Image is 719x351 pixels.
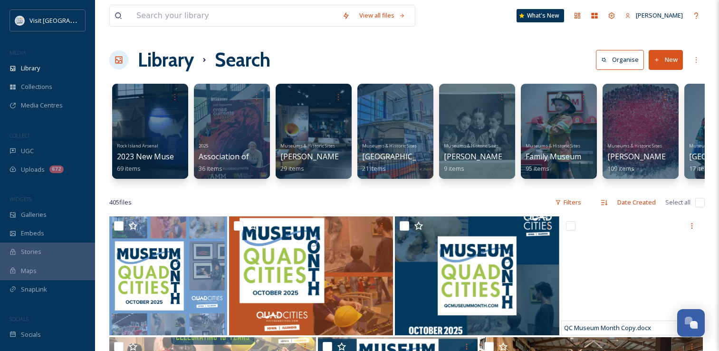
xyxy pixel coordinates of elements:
[10,132,30,139] span: COLLECT
[109,216,227,335] img: QC Museum Month Insta 2 (2).png
[444,164,464,173] span: 9 items
[117,151,213,162] span: 2023 New Museum Photos
[526,151,581,162] span: Family Museum
[199,164,222,173] span: 36 items
[362,151,439,162] span: [GEOGRAPHIC_DATA]
[49,166,64,173] div: 672
[21,330,41,339] span: Socials
[132,5,337,26] input: Search your library
[15,16,25,25] img: QCCVB_VISIT_vert_logo_4c_tagline_122019.svg
[649,50,683,69] button: New
[526,164,549,173] span: 95 items
[362,140,439,173] a: Museums & Historic Sites[GEOGRAPHIC_DATA]21 items
[215,46,270,74] h1: Search
[444,151,581,162] span: [PERSON_NAME][GEOGRAPHIC_DATA]
[21,146,34,156] span: UGC
[109,198,132,207] span: 405 file s
[362,164,386,173] span: 21 items
[550,193,586,212] div: Filters
[596,50,644,69] button: Organise
[21,210,47,219] span: Galleries
[199,140,318,173] a: 2025Association of Midwest Museums36 items
[21,82,52,91] span: Collections
[564,323,651,332] span: QC Museum Month Copy.docx
[138,46,194,74] a: Library
[636,11,683,19] span: [PERSON_NAME]
[607,164,634,173] span: 109 items
[444,143,499,149] span: Museums & Historic Sites
[117,143,158,149] span: Rock Island Arsenal
[561,216,703,335] iframe: msdoc-iframe
[21,165,45,174] span: Uploads
[689,164,713,173] span: 17 items
[10,315,29,322] span: SOCIALS
[526,143,580,149] span: Museums & Historic Sites
[607,143,662,149] span: Museums & Historic Sites
[395,216,559,335] img: QC Museum Month FB 2 (2).png
[677,309,705,337] button: Open Chat
[10,49,26,56] span: MEDIA
[21,101,63,110] span: Media Centres
[620,6,688,25] a: [PERSON_NAME]
[21,266,37,275] span: Maps
[21,247,41,256] span: Stories
[444,140,581,173] a: Museums & Historic Sites[PERSON_NAME][GEOGRAPHIC_DATA]9 items
[29,16,103,25] span: Visit [GEOGRAPHIC_DATA]
[613,193,661,212] div: Date Created
[117,140,213,173] a: Rock Island Arsenal2023 New Museum Photos69 items
[21,229,44,238] span: Embeds
[665,198,690,207] span: Select all
[117,164,141,173] span: 69 items
[199,151,318,162] span: Association of Midwest Museums
[280,164,304,173] span: 29 items
[517,9,564,22] a: What's New
[280,140,418,173] a: Museums & Historic Sites[PERSON_NAME][GEOGRAPHIC_DATA]29 items
[596,50,649,69] a: Organise
[21,285,47,294] span: SnapLink
[199,143,208,149] span: 2025
[362,143,417,149] span: Museums & Historic Sites
[526,140,581,173] a: Museums & Historic SitesFamily Museum95 items
[229,216,393,335] img: QC Museum Month FB (1).png
[280,151,418,162] span: [PERSON_NAME][GEOGRAPHIC_DATA]
[10,195,31,203] span: WIDGETS
[280,143,335,149] span: Museums & Historic Sites
[21,64,40,73] span: Library
[355,6,410,25] a: View all files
